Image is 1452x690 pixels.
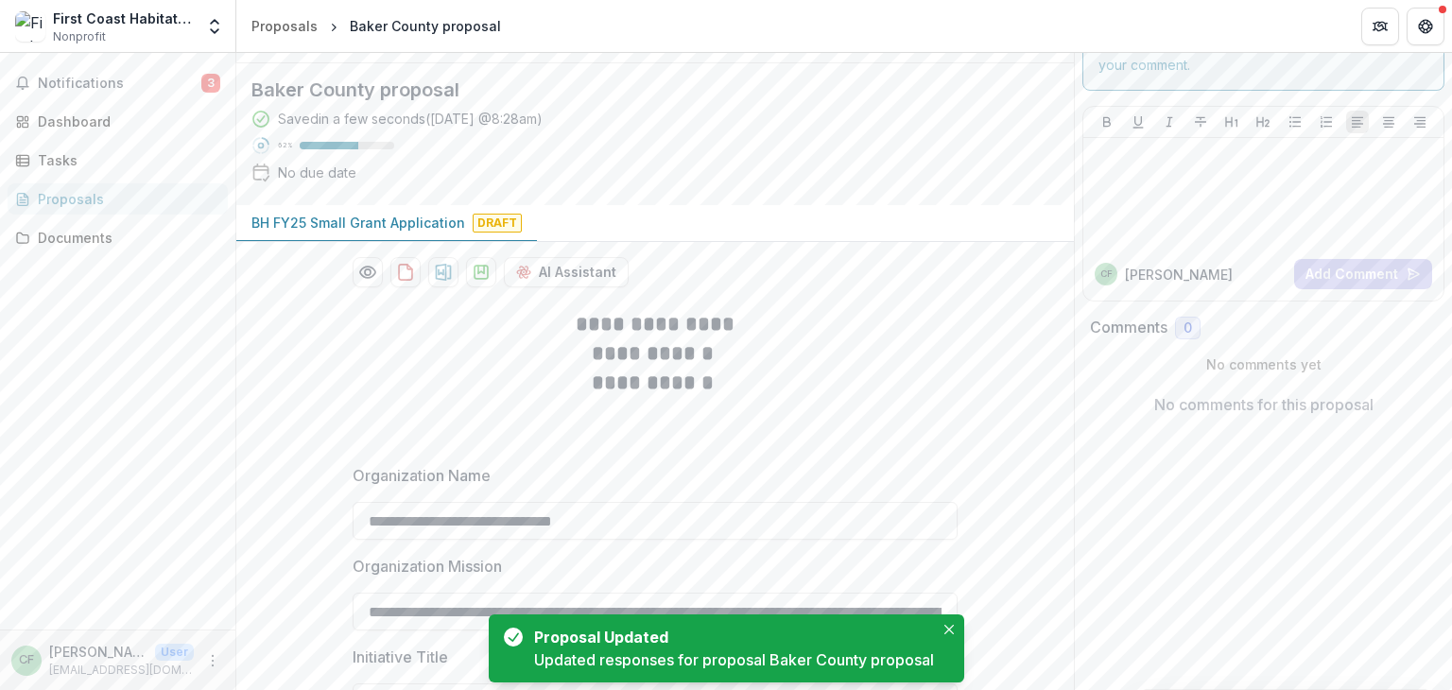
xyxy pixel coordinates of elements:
a: Proposals [244,12,325,40]
button: Italicize [1158,111,1181,133]
button: download-proposal [466,257,496,287]
button: Bold [1096,111,1118,133]
button: Get Help [1407,8,1444,45]
p: 62 % [278,139,292,152]
img: First Coast Habitat for Humanity [15,11,45,42]
div: Chris Folds [19,654,34,666]
div: Proposals [38,189,213,209]
span: Notifications [38,76,201,92]
button: Underline [1127,111,1149,133]
p: BH FY25 Small Grant Application [251,213,465,233]
span: 3 [201,74,220,93]
div: Updated responses for proposal Baker County proposal [534,648,934,671]
p: [PERSON_NAME] [49,642,147,662]
a: Dashboard [8,106,228,137]
button: More [201,649,224,672]
a: Tasks [8,145,228,176]
p: [EMAIL_ADDRESS][DOMAIN_NAME] [49,662,194,679]
button: Ordered List [1315,111,1338,133]
div: Proposals [251,16,318,36]
button: download-proposal [390,257,421,287]
div: Tasks [38,150,213,170]
a: Documents [8,222,228,253]
div: Baker County proposal [350,16,501,36]
span: Draft [473,214,522,233]
button: Align Left [1346,111,1369,133]
button: Bullet List [1284,111,1306,133]
button: Align Center [1377,111,1400,133]
a: Proposals [8,183,228,215]
button: Close [938,618,960,641]
p: User [155,644,194,661]
span: Nonprofit [53,28,106,45]
button: Partners [1361,8,1399,45]
p: [PERSON_NAME] [1125,265,1233,285]
h2: Comments [1090,319,1167,336]
button: Strike [1189,111,1212,133]
p: No comments yet [1090,354,1437,374]
div: Saved in a few seconds ( [DATE] @ 8:28am ) [278,109,543,129]
button: Align Right [1409,111,1431,133]
div: Proposal Updated [534,626,926,648]
div: Dashboard [38,112,213,131]
button: Heading 2 [1252,111,1274,133]
button: Open entity switcher [201,8,228,45]
p: Organization Mission [353,555,502,578]
p: Organization Name [353,464,491,487]
div: First Coast Habitat for Humanity [53,9,194,28]
div: No due date [278,163,356,182]
button: AI Assistant [504,257,629,287]
div: Chris Folds [1100,269,1113,279]
button: Notifications3 [8,68,228,98]
nav: breadcrumb [244,12,509,40]
button: Add Comment [1294,259,1432,289]
p: No comments for this proposal [1154,393,1374,416]
div: Documents [38,228,213,248]
button: Heading 1 [1220,111,1243,133]
span: 0 [1184,320,1192,336]
h2: Baker County proposal [251,78,1028,101]
button: Preview f845bc8b-23d1-47d5-9b4f-9494b1bc27f8-0.pdf [353,257,383,287]
p: Initiative Title [353,646,448,668]
button: download-proposal [428,257,458,287]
